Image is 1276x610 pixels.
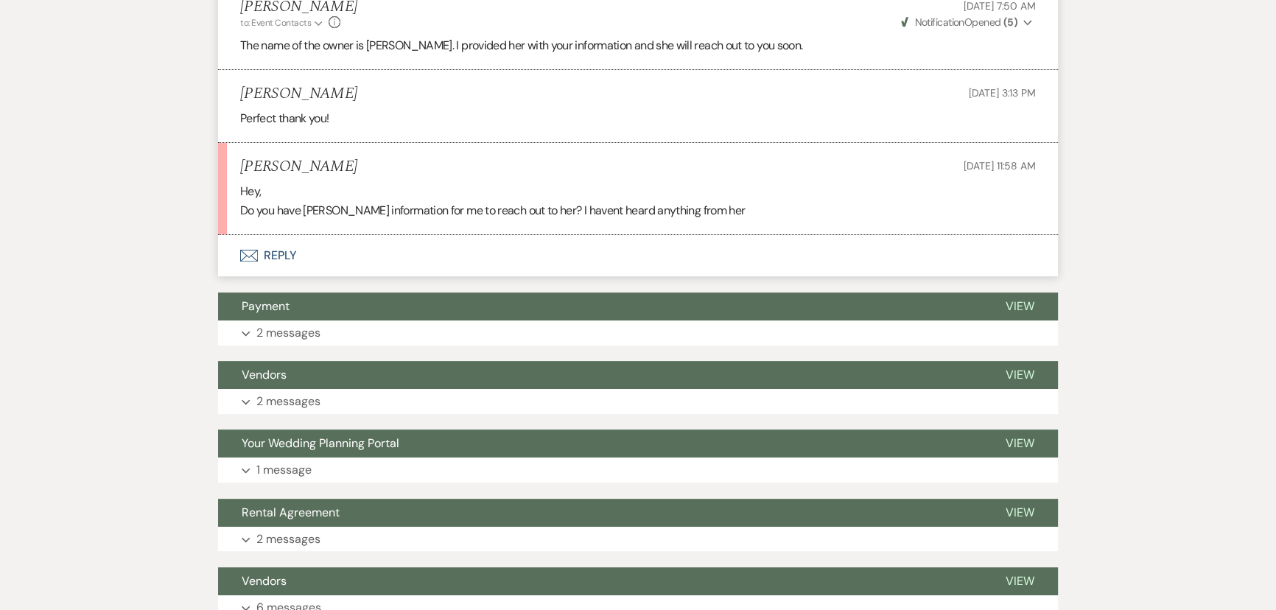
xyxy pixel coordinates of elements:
[218,389,1058,414] button: 2 messages
[1006,367,1034,382] span: View
[242,505,340,520] span: Rental Agreement
[218,499,982,527] button: Rental Agreement
[901,15,1017,29] span: Opened
[982,567,1058,595] button: View
[218,235,1058,276] button: Reply
[218,361,982,389] button: Vendors
[899,15,1036,30] button: NotificationOpened (5)
[982,361,1058,389] button: View
[982,430,1058,458] button: View
[240,158,357,176] h5: [PERSON_NAME]
[218,320,1058,346] button: 2 messages
[242,435,399,451] span: Your Wedding Planning Portal
[242,298,290,314] span: Payment
[1003,15,1017,29] strong: ( 5 )
[240,17,311,29] span: to: Event Contacts
[240,16,325,29] button: to: Event Contacts
[256,323,320,343] p: 2 messages
[218,458,1058,483] button: 1 message
[982,292,1058,320] button: View
[982,499,1058,527] button: View
[256,460,312,480] p: 1 message
[256,530,320,549] p: 2 messages
[218,567,982,595] button: Vendors
[240,109,1036,128] p: Perfect thank you!
[964,159,1036,172] span: [DATE] 11:58 AM
[240,36,1036,55] p: The name of the owner is [PERSON_NAME]. I provided her with your information and she will reach o...
[242,367,287,382] span: Vendors
[969,86,1036,99] span: [DATE] 3:13 PM
[242,573,287,589] span: Vendors
[1006,298,1034,314] span: View
[1006,573,1034,589] span: View
[240,85,357,103] h5: [PERSON_NAME]
[218,292,982,320] button: Payment
[914,15,964,29] span: Notification
[256,392,320,411] p: 2 messages
[218,430,982,458] button: Your Wedding Planning Portal
[1006,505,1034,520] span: View
[240,182,1036,201] p: Hey,
[218,527,1058,552] button: 2 messages
[240,201,1036,220] p: Do you have [PERSON_NAME] information for me to reach out to her? I havent heard anything from her
[1006,435,1034,451] span: View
